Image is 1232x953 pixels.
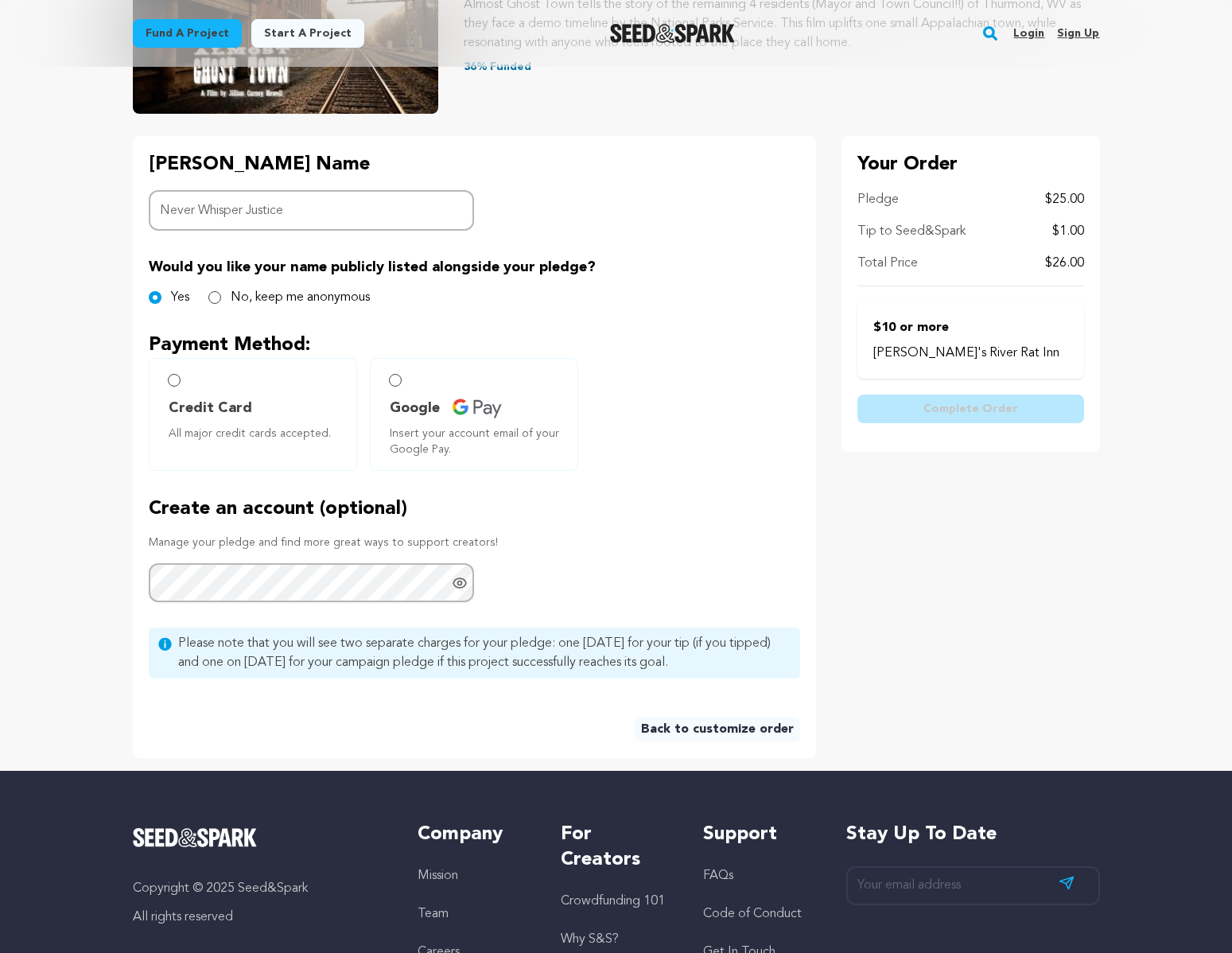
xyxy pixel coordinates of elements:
a: Back to customize order [635,717,800,742]
p: All rights reserved [133,908,387,927]
span: Insert your account email of your Google Pay. [390,426,565,457]
span: All major credit cards accepted. [169,426,344,441]
h5: Support [703,822,814,847]
img: Seed&Spark Logo Dark Mode [610,24,735,43]
input: Backer Name [149,190,475,231]
p: Tip to Seed&Spark [857,222,966,241]
a: Seed&Spark Homepage [610,24,735,43]
label: No, keep me anonymous [231,288,370,307]
p: Your Order [857,152,1084,177]
p: Payment Method: [149,333,800,358]
p: $10 or more [873,318,1068,337]
p: $26.00 [1045,254,1084,273]
p: [PERSON_NAME]'s River Rat Inn [873,344,1068,363]
a: Sign up [1057,21,1099,46]
p: [PERSON_NAME] Name [149,152,475,177]
p: Pledge [857,190,899,209]
a: Mission [418,869,458,882]
span: Please note that you will see two separate charges for your pledge: one [DATE] for your tip (if y... [178,634,791,672]
a: Login [1013,21,1044,46]
input: Your email address [846,866,1100,905]
p: Would you like your name publicly listed alongside your pledge? [149,256,800,278]
a: Team [418,908,449,920]
a: Start a project [251,19,364,48]
span: Complete Order [923,401,1018,417]
a: FAQs [703,869,733,882]
p: Manage your pledge and find more great ways to support creators! [149,535,800,550]
img: Seed&Spark Logo [133,828,258,847]
h5: For Creators [561,822,671,873]
span: Google [390,397,440,419]
button: Complete Order [857,395,1084,423]
p: Total Price [857,254,918,273]
p: Copyright © 2025 Seed&Spark [133,879,387,898]
a: Why S&S? [561,933,619,946]
a: Show password as plain text. Warning: this will display your password on the screen. [452,575,468,591]
a: Seed&Spark Homepage [133,828,387,847]
h5: Stay up to date [846,822,1100,847]
a: Code of Conduct [703,908,802,920]
label: Yes [171,288,189,307]
h5: Company [418,822,528,847]
p: Create an account (optional) [149,496,800,522]
p: $1.00 [1052,222,1084,241]
a: Fund a project [133,19,242,48]
span: Credit Card [169,397,252,419]
img: credit card icons [453,399,502,418]
p: $25.00 [1045,190,1084,209]
a: Crowdfunding 101 [561,895,665,908]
